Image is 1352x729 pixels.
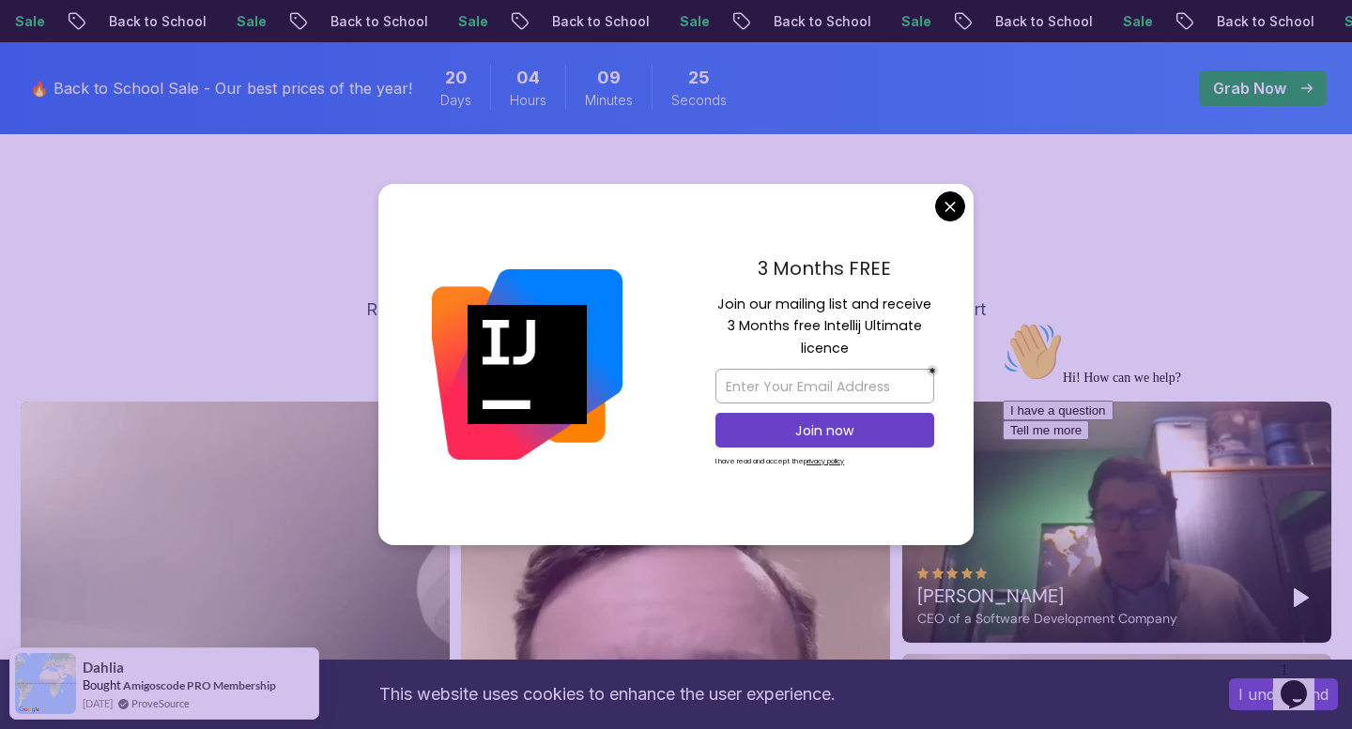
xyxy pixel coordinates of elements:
p: Sale [665,12,725,31]
img: provesource social proof notification image [15,653,76,714]
iframe: chat widget [1273,654,1333,710]
p: 🔥 Back to School Sale - Our best prices of the year! [30,77,412,99]
span: Seconds [671,91,727,110]
a: Amigoscode PRO Membership [123,678,276,692]
p: Sale [886,12,946,31]
p: Back to School [1202,12,1329,31]
span: 25 Seconds [688,65,710,91]
p: Sale [222,12,282,31]
span: Days [440,91,471,110]
div: 👋Hi! How can we help?I have a questionTell me more [8,8,346,126]
p: Testimonials [19,210,1333,236]
div: This website uses cookies to enhance the user experience. [14,674,1201,715]
button: Accept cookies [1229,678,1338,710]
span: Dahlia [83,660,124,676]
button: I have a question [8,86,118,106]
iframe: chat widget [995,314,1333,645]
span: 4 Hours [516,65,540,91]
span: Bought [83,677,121,692]
span: [DATE] [83,695,113,711]
span: Hi! How can we help? [8,56,186,70]
span: 9 Minutes [597,65,621,91]
img: :wave: [8,8,68,68]
button: Tell me more [8,106,94,126]
p: Back to School [537,12,665,31]
span: 20 Days [445,65,468,91]
p: Sale [1108,12,1168,31]
a: ProveSource [131,695,190,711]
span: Hours [510,91,546,110]
p: Sale [443,12,503,31]
h2: Real Stories, Real Success [19,248,1333,285]
p: Read inspiring testimonials from satisfied learners. Join our community and start your journey [D... [361,296,991,349]
p: Back to School [315,12,443,31]
span: Minutes [585,91,633,110]
p: Back to School [94,12,222,31]
p: Back to School [759,12,886,31]
p: Grab Now [1213,77,1286,99]
p: Back to School [980,12,1108,31]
